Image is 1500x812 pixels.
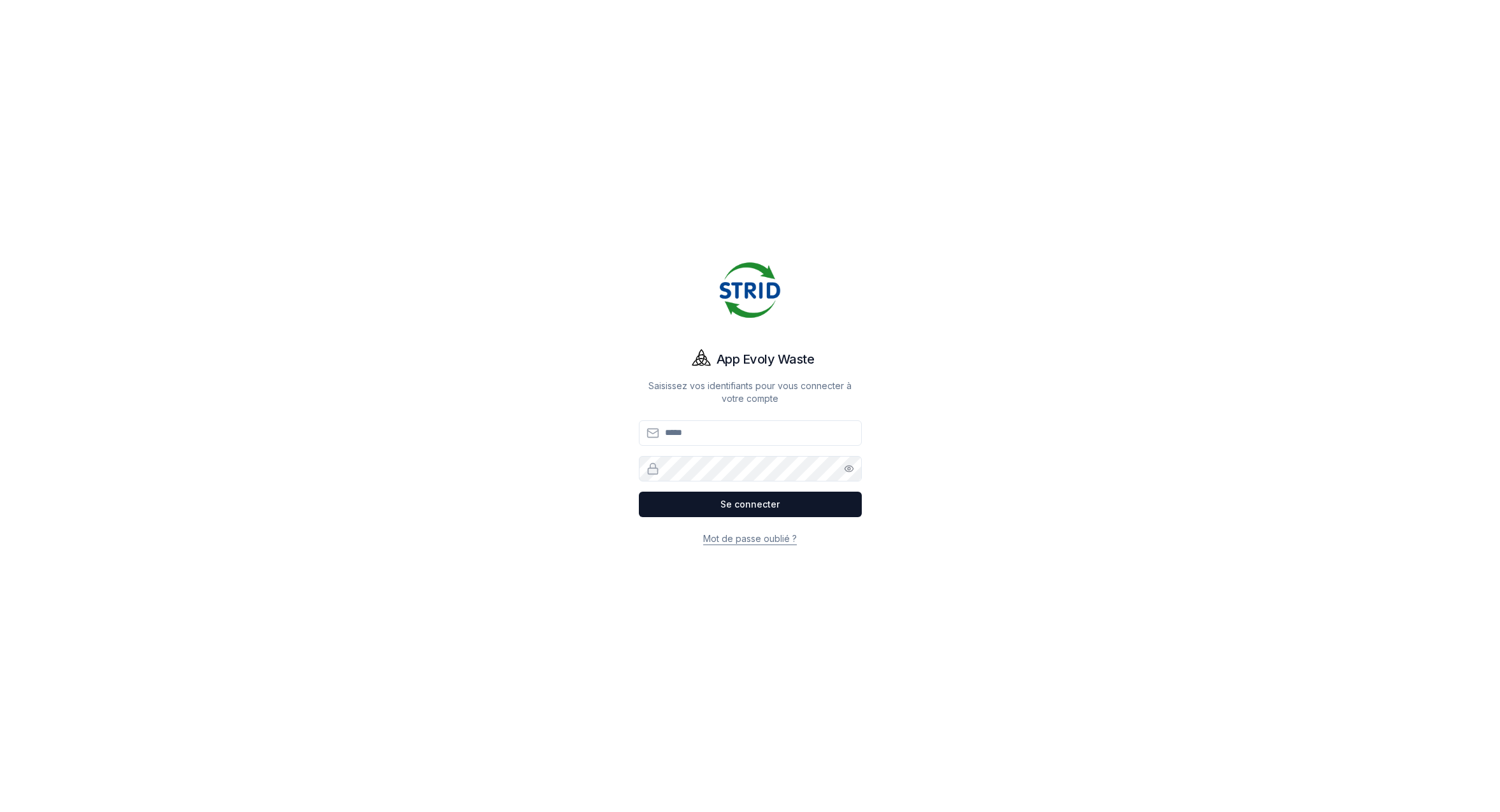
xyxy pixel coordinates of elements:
[686,344,717,374] img: Evoly Logo
[703,533,797,544] a: Mot de passe oublié ?
[639,492,862,517] button: Se connecter
[717,350,815,368] h1: App Evoly Waste
[639,380,862,405] p: Saisissez vos identifiants pour vous connecter à votre compte
[720,260,781,321] img: Strid Logo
